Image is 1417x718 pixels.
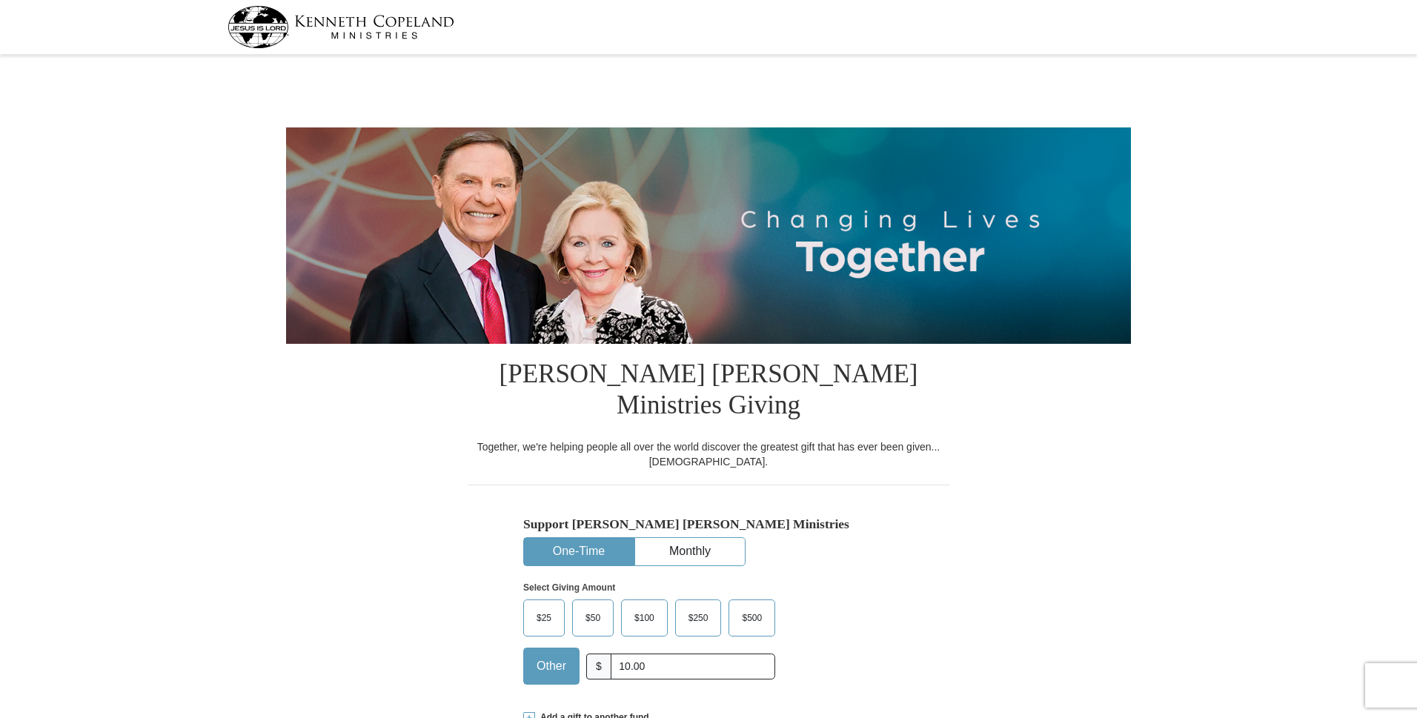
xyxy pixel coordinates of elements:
h5: Support [PERSON_NAME] [PERSON_NAME] Ministries [523,516,894,532]
span: $500 [734,607,769,629]
input: Other Amount [611,654,775,679]
span: $ [586,654,611,679]
img: kcm-header-logo.svg [228,6,454,48]
span: Other [529,655,574,677]
span: $50 [578,607,608,629]
h1: [PERSON_NAME] [PERSON_NAME] Ministries Giving [468,344,949,439]
div: Together, we're helping people all over the world discover the greatest gift that has ever been g... [468,439,949,469]
span: $25 [529,607,559,629]
span: $250 [681,607,716,629]
strong: Select Giving Amount [523,582,615,593]
button: One-Time [524,538,634,565]
span: $100 [627,607,662,629]
button: Monthly [635,538,745,565]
